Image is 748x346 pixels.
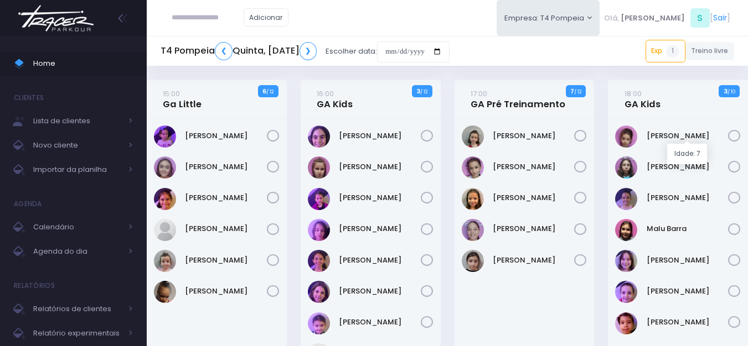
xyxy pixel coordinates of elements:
a: [PERSON_NAME] [339,130,421,141]
a: ❯ [300,42,317,60]
img: Júlia Meneguim Merlo [154,219,176,241]
img: Maria Carolina Franze Oliveira [462,219,484,241]
img: Gabriela Jordão Natacci [308,219,330,241]
span: Novo cliente [33,138,122,153]
img: Antonia Landmann [308,156,330,179]
img: Rafaella Westphalen Porto Ravasi [615,281,637,303]
a: [PERSON_NAME] [647,317,729,328]
img: Yumi Muller [615,312,637,334]
img: Antonella Rossi Paes Previtalli [308,125,330,148]
a: 18:00GA Kids [625,88,661,110]
small: 18:00 [625,88,642,99]
div: Idade: 7 [667,144,707,164]
span: 1 [666,45,679,58]
span: Relatório experimentais [33,326,122,340]
img: Ana carolina marucci [462,125,484,148]
small: 17:00 [471,88,487,99]
small: / 12 [420,88,427,95]
img: Sophia Crispi Marques dos Santos [154,281,176,303]
img: Mirella Figueiredo Rojas [154,250,176,272]
span: Importar da planilha [33,162,122,177]
a: [PERSON_NAME] [185,255,267,266]
a: [PERSON_NAME] [185,130,267,141]
span: Lista de clientes [33,114,122,128]
a: [PERSON_NAME] [339,255,421,266]
a: [PERSON_NAME] [339,286,421,297]
span: [PERSON_NAME] [621,13,685,24]
a: [PERSON_NAME] [493,255,575,266]
img: Malu Barra Guirro [615,219,637,241]
img: Filomena Caruso Grano [615,156,637,179]
a: [PERSON_NAME] [339,223,421,234]
a: [PERSON_NAME] [493,192,575,203]
a: [PERSON_NAME] [339,161,421,172]
a: ❮ [215,42,233,60]
div: Escolher data: [161,39,450,64]
span: Olá, [604,13,619,24]
a: [PERSON_NAME] [339,317,421,328]
strong: 7 [570,87,574,96]
strong: 3 [416,87,420,96]
small: 15:00 [163,88,180,99]
img: LIZ WHITAKER DE ALMEIDA BORGES [615,188,637,210]
strong: 3 [724,87,728,96]
a: [PERSON_NAME] [647,161,729,172]
img: Alice Mattos [154,125,176,148]
h4: Clientes [14,87,44,109]
span: S [690,8,710,28]
span: Calendário [33,220,122,234]
img: Diana Rosa Oliveira [308,188,330,210]
a: [PERSON_NAME] [493,161,575,172]
h5: T4 Pompeia Quinta, [DATE] [161,42,317,60]
img: Lara Souza [308,250,330,272]
a: Sair [713,12,727,24]
a: 17:00GA Pré Treinamento [471,88,565,110]
h4: Agenda [14,193,42,215]
a: [PERSON_NAME] [185,161,267,172]
a: [PERSON_NAME] [185,223,267,234]
small: / 12 [574,88,581,95]
a: Malu Barra [647,223,729,234]
img: Ivy Miki Miessa Guadanuci [462,156,484,179]
small: / 10 [728,88,735,95]
a: [PERSON_NAME] [647,130,729,141]
h4: Relatórios [14,275,55,297]
a: [PERSON_NAME] [185,192,267,203]
img: Laura Novaes Abud [308,281,330,303]
img: Melissa Gouveia [615,250,637,272]
a: 15:00Ga Little [163,88,202,110]
span: Agenda do dia [33,244,122,259]
a: [PERSON_NAME] [493,223,575,234]
img: Emilia Rodrigues [615,125,637,148]
img: Liz Helvadjian [308,312,330,334]
img: Sarah Fernandes da Silva [462,250,484,272]
a: [PERSON_NAME] [185,286,267,297]
a: [PERSON_NAME] [647,286,729,297]
a: Adicionar [244,8,289,27]
a: [PERSON_NAME] [647,255,729,266]
strong: 6 [262,87,266,96]
span: Relatórios de clientes [33,302,122,316]
img: Eloah Meneguim Tenorio [154,156,176,179]
a: [PERSON_NAME] [647,192,729,203]
img: Helena Ongarato Amorim Silva [154,188,176,210]
img: Júlia Ibarrola Lima [462,188,484,210]
small: / 12 [266,88,274,95]
div: [ ] [600,6,734,30]
small: 16:00 [317,88,334,99]
span: Home [33,56,133,71]
a: [PERSON_NAME] [339,192,421,203]
a: Exp1 [646,40,685,62]
a: [PERSON_NAME] [493,130,575,141]
a: 16:00GA Kids [317,88,353,110]
a: Treino livre [685,42,735,60]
